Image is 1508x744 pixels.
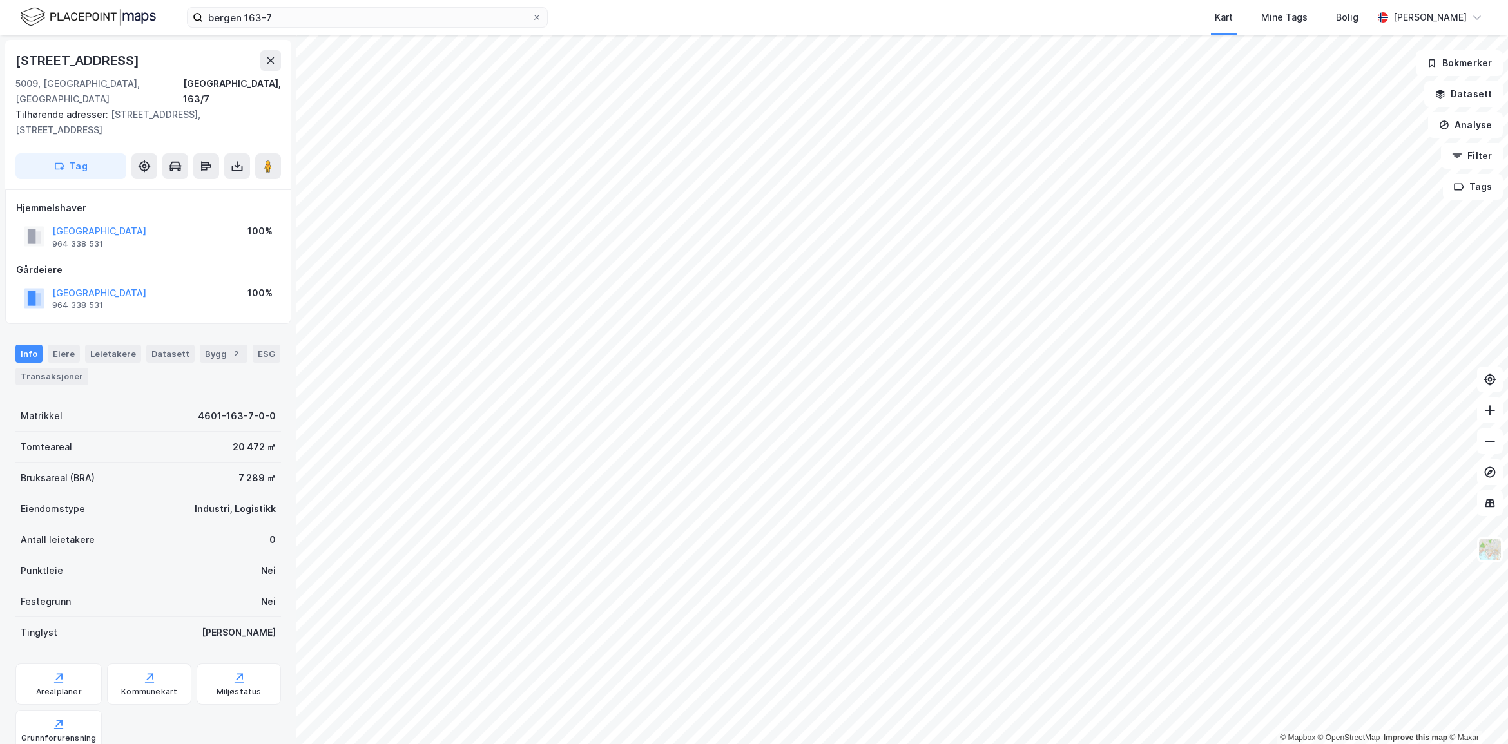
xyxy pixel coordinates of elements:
div: Info [15,345,43,363]
div: Kontrollprogram for chat [1444,682,1508,744]
div: Punktleie [21,563,63,578]
div: Bygg [200,345,247,363]
div: Tomteareal [21,439,72,455]
div: Grunnforurensning [21,733,96,743]
span: Tilhørende adresser: [15,109,111,120]
button: Filter [1441,143,1503,169]
div: 20 472 ㎡ [233,439,276,455]
div: Bolig [1336,10,1358,25]
img: Z [1478,537,1502,562]
input: Søk på adresse, matrikkel, gårdeiere, leietakere eller personer [203,8,532,27]
div: Antall leietakere [21,532,95,548]
div: Nei [261,563,276,578]
div: 2 [229,347,242,360]
div: Miljøstatus [217,687,262,697]
div: 0 [269,532,276,548]
button: Tag [15,153,126,179]
div: Hjemmelshaver [16,200,280,216]
iframe: Chat Widget [1444,682,1508,744]
div: Arealplaner [36,687,82,697]
div: Eiendomstype [21,501,85,517]
div: Nei [261,594,276,609]
div: Matrikkel [21,408,63,424]
div: [STREET_ADDRESS], [STREET_ADDRESS] [15,107,271,138]
div: Industri, Logistikk [195,501,276,517]
div: ESG [253,345,280,363]
div: Datasett [146,345,195,363]
div: Leietakere [85,345,141,363]
div: [PERSON_NAME] [202,625,276,640]
div: 964 338 531 [52,300,103,310]
a: Mapbox [1280,733,1315,742]
div: 4601-163-7-0-0 [198,408,276,424]
div: Bruksareal (BRA) [21,470,95,486]
div: 5009, [GEOGRAPHIC_DATA], [GEOGRAPHIC_DATA] [15,76,183,107]
div: Kart [1215,10,1233,25]
div: Transaksjoner [15,368,88,385]
div: 7 289 ㎡ [238,470,276,486]
div: 100% [247,285,273,301]
button: Analyse [1428,112,1503,138]
div: Kommunekart [121,687,177,697]
button: Bokmerker [1416,50,1503,76]
div: Tinglyst [21,625,57,640]
div: Festegrunn [21,594,71,609]
img: logo.f888ab2527a4732fd821a326f86c7f29.svg [21,6,156,28]
button: Datasett [1424,81,1503,107]
button: Tags [1443,174,1503,200]
div: [STREET_ADDRESS] [15,50,142,71]
div: 100% [247,224,273,239]
div: [GEOGRAPHIC_DATA], 163/7 [183,76,281,107]
div: [PERSON_NAME] [1393,10,1467,25]
div: 964 338 531 [52,239,103,249]
div: Eiere [48,345,80,363]
a: Improve this map [1384,733,1447,742]
div: Mine Tags [1261,10,1308,25]
a: OpenStreetMap [1318,733,1380,742]
div: Gårdeiere [16,262,280,278]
